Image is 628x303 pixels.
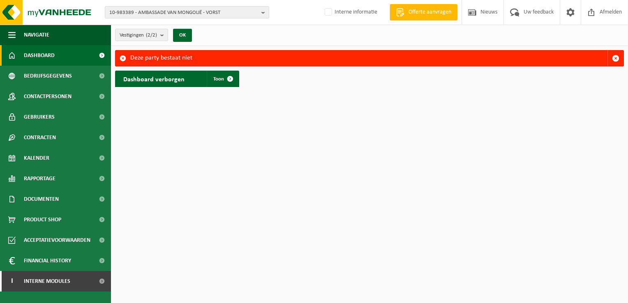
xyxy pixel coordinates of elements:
span: 10-983389 - AMBASSADE VAN MONGOLIË - VORST [109,7,258,19]
label: Interne informatie [323,6,377,18]
span: I [8,271,16,292]
span: Offerte aanvragen [406,8,453,16]
h2: Dashboard verborgen [115,71,193,87]
span: Product Shop [24,209,61,230]
span: Documenten [24,189,59,209]
span: Contracten [24,127,56,148]
button: 10-983389 - AMBASSADE VAN MONGOLIË - VORST [105,6,269,18]
span: Financial History [24,250,71,271]
button: OK [173,29,192,42]
span: Toon [213,76,224,82]
span: Vestigingen [120,29,157,41]
span: Dashboard [24,45,55,66]
span: Navigatie [24,25,49,45]
span: Bedrijfsgegevens [24,66,72,86]
span: Kalender [24,148,49,168]
a: Toon [207,71,238,87]
button: Vestigingen(2/2) [115,29,168,41]
div: Deze party bestaat niet [130,50,607,66]
span: Interne modules [24,271,70,292]
span: Rapportage [24,168,55,189]
count: (2/2) [146,32,157,38]
span: Acceptatievoorwaarden [24,230,90,250]
a: Offerte aanvragen [390,4,457,21]
span: Gebruikers [24,107,55,127]
span: Contactpersonen [24,86,72,107]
